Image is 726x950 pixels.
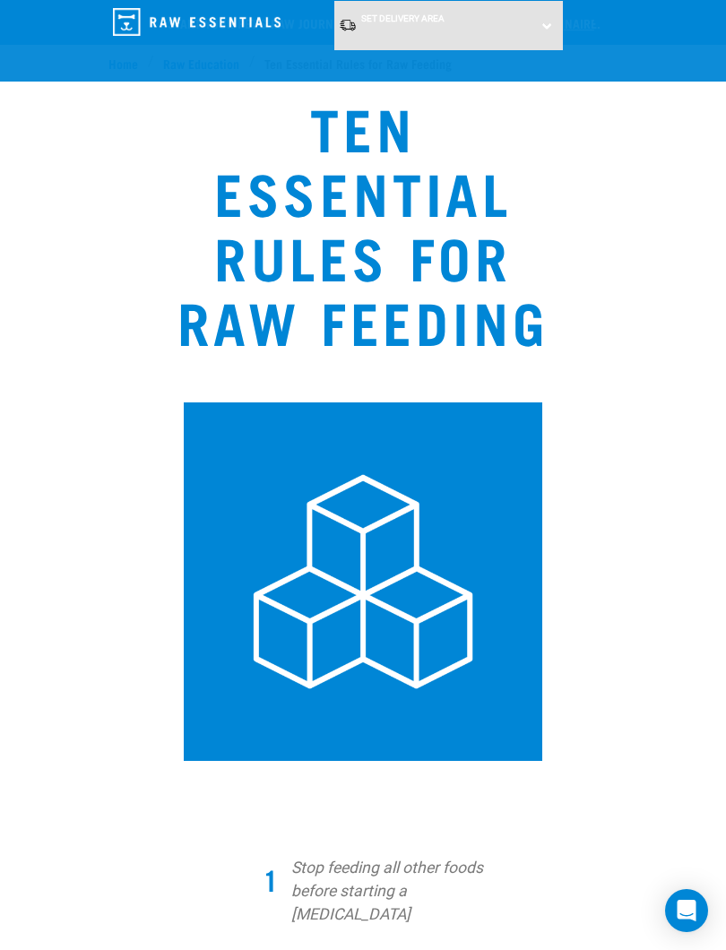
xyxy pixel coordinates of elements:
img: 1.png [184,402,542,761]
span: Set Delivery Area [361,13,445,23]
em: Stop feeding all other foods before starting a [MEDICAL_DATA] [291,859,483,924]
img: van-moving.png [339,18,357,32]
img: Raw Essentials Logo [113,8,281,36]
div: Open Intercom Messenger [665,889,708,932]
h1: Ten Essential Rules for Raw Feeding [153,94,573,352]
